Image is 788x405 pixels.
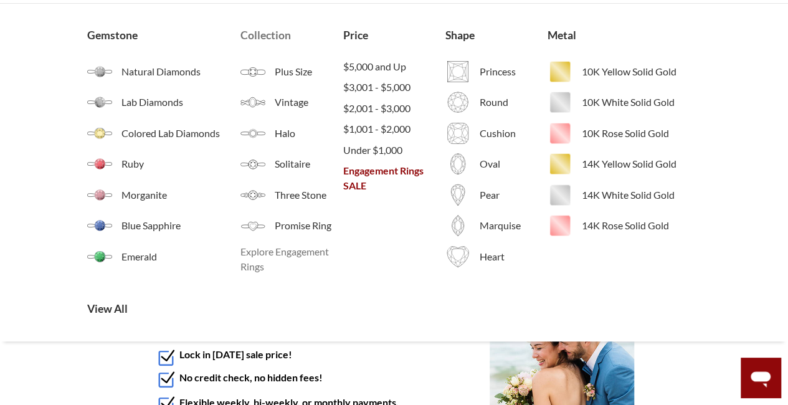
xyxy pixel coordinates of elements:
[275,64,343,79] span: Plus Size
[87,121,112,146] img: Colored Lab Grown Diamonds
[343,163,445,193] a: Engagement Rings SALE
[480,188,548,202] span: Pear
[121,156,240,171] span: Ruby
[445,213,548,238] a: Marquise
[343,80,445,95] a: $3,001 - $5,000
[87,301,292,317] a: View All
[445,151,548,176] a: Oval
[240,213,343,238] a: Promise Ring
[87,213,112,238] img: Blue Sapphire
[530,2,543,4] button: submenu toggle
[343,143,445,158] a: Under $1,000
[240,121,343,146] a: Halo
[343,27,445,44] a: Price
[121,188,240,202] span: Morganite
[240,244,343,274] a: Explore Engagement Rings
[87,183,240,207] a: Morganite
[582,64,701,79] span: 10K Yellow Solid Gold
[445,121,548,146] a: Cushion
[480,95,548,110] span: Round
[548,27,701,44] a: Metal
[240,151,343,176] a: Solitaire
[445,59,548,84] a: Princess
[87,59,240,84] a: Natural Diamonds
[87,90,240,115] a: Lab Diamonds
[548,151,701,176] a: 14K Yellow Solid Gold
[582,218,701,233] span: 14K Rose Solid Gold
[445,90,548,115] a: Round
[121,126,240,141] span: Colored Lab Diamonds
[179,371,323,383] strong: No credit check, no hidden fees!
[240,90,265,115] img: Vintage
[343,59,445,74] a: $5,000 and Up
[188,2,200,4] button: submenu toggle
[87,59,112,84] img: Natural Diamonds
[445,27,548,44] a: Shape
[121,218,240,233] span: Blue Sapphire
[87,213,240,238] a: Blue Sapphire
[240,27,343,44] a: Collection
[548,90,701,115] a: 10K White Solid Gold
[548,121,701,146] a: 10K Rose Solid Gold
[240,213,265,238] img: Promise Ring
[445,244,548,269] a: Heart
[275,156,343,171] span: Solitaire
[87,90,112,115] img: Lab Grown Diamonds
[582,126,701,141] span: 10K Rose Solid Gold
[582,156,701,171] span: 14K Yellow Solid Gold
[480,64,548,79] span: Princess
[343,121,445,136] a: $1,001 - $2,000
[87,183,112,207] img: Morganite
[87,151,240,176] a: Ruby
[121,249,240,264] span: Emerald
[179,348,292,360] strong: Lock in [DATE] sale price!
[343,101,445,116] a: $2,001 - $3,000
[582,95,701,110] span: 10K White Solid Gold
[480,249,548,264] span: Heart
[548,183,701,207] a: 14K White Solid Gold
[240,183,265,207] img: ThreeStones
[121,95,240,110] span: Lab Diamonds
[87,244,112,269] img: Emerald
[240,90,343,115] a: Vintage
[480,156,548,171] span: Oval
[87,121,240,146] a: Colored Lab Diamonds
[131,2,143,4] button: submenu toggle
[548,213,701,238] a: 14K Rose Solid Gold
[275,188,343,202] span: Three Stone
[548,59,701,84] a: 10K Yellow Solid Gold
[348,2,360,4] button: submenu toggle
[582,188,701,202] span: 14K White Solid Gold
[87,244,240,269] a: Emerald
[121,64,240,79] span: Natural Diamonds
[275,95,343,110] span: Vintage
[268,2,280,4] button: submenu toggle
[87,151,112,176] img: Ruby
[87,27,240,44] a: Gemstone
[480,218,548,233] span: Marquise
[480,126,548,141] span: Cushion
[445,183,548,207] a: Pear
[275,218,343,233] span: Promise Ring
[275,126,343,141] span: Halo
[414,2,427,4] button: submenu toggle
[240,183,343,207] a: Three Stone
[240,59,343,84] a: Plus Size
